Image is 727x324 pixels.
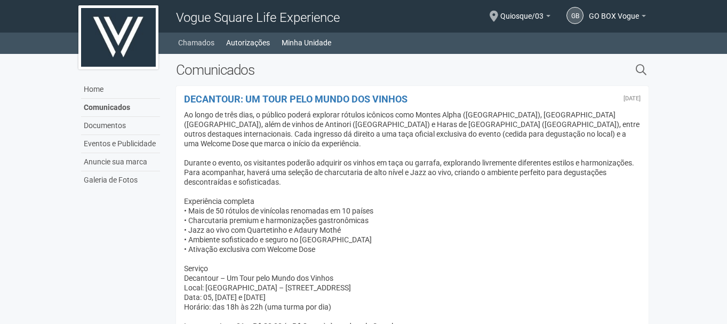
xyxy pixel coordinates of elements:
[81,171,160,189] a: Galeria de Fotos
[589,2,639,20] span: GO BOX Vogue
[81,81,160,99] a: Home
[78,5,158,69] img: logo.jpg
[282,35,331,50] a: Minha Unidade
[624,96,641,102] div: Segunda-feira, 1 de setembro de 2025 às 18:43
[176,10,340,25] span: Vogue Square Life Experience
[500,2,544,20] span: Quiosque/03
[81,135,160,153] a: Eventos e Publicidade
[226,35,270,50] a: Autorizações
[176,62,526,78] h2: Comunicados
[566,7,584,24] a: GB
[81,117,160,135] a: Documentos
[184,93,408,105] a: DECANTOUR: UM TOUR PELO MUNDO DOS VINHOS
[500,13,550,22] a: Quiosque/03
[178,35,214,50] a: Chamados
[589,13,646,22] a: GO BOX Vogue
[81,99,160,117] a: Comunicados
[81,153,160,171] a: Anuncie sua marca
